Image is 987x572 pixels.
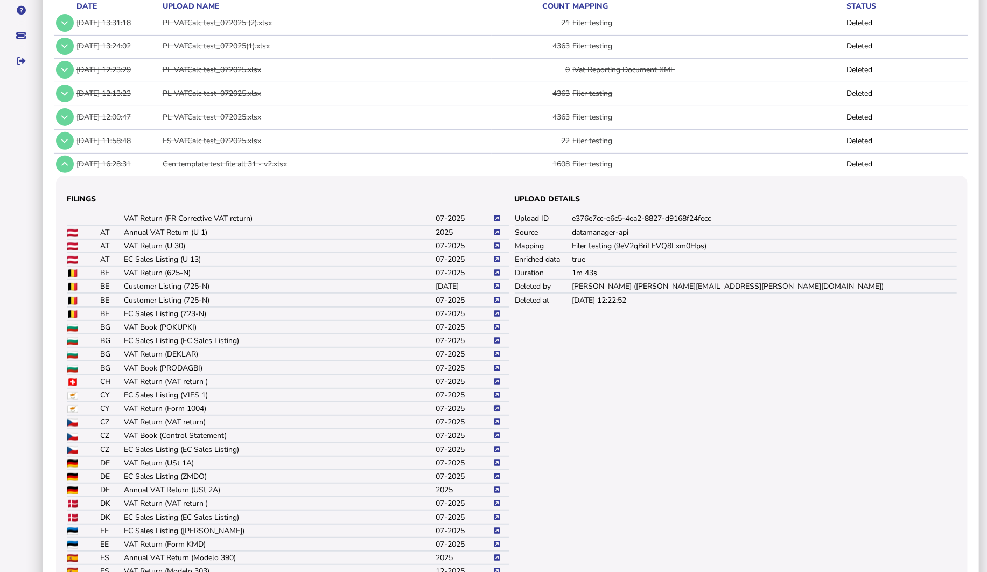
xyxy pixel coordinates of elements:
[515,194,957,204] h3: Upload details
[67,256,78,264] img: AT flag
[435,226,493,239] td: 2025
[67,365,78,373] img: BG flag
[67,378,78,386] img: CH flag
[67,418,78,427] img: CZ flag
[123,524,435,538] td: EC Sales Listing ([PERSON_NAME])
[435,456,493,470] td: 07-2025
[435,375,493,388] td: 07-2025
[435,347,493,361] td: 07-2025
[100,470,123,483] td: DE
[67,242,78,250] img: AT flag
[100,510,123,524] td: DK
[100,320,123,334] td: BG
[123,443,435,456] td: EC Sales Listing (EC Sales Listing)
[123,212,435,225] td: VAT Return (FR Corrective VAT return)
[123,388,435,402] td: EC Sales Listing (VIES 1)
[100,443,123,456] td: CZ
[67,283,78,291] img: BE flag
[844,1,898,12] th: status
[67,310,78,318] img: BE flag
[515,266,572,280] td: Duration
[515,253,572,266] td: Enriched data
[160,153,492,175] td: Gen template test file all 31 - v2.xlsx
[67,392,78,400] img: CY flag
[570,59,844,81] td: iVat Reporting Document XML
[160,1,492,12] th: upload name
[100,483,123,497] td: DE
[74,82,160,104] td: [DATE] 12:13:23
[67,459,78,468] img: DE flag
[571,253,957,266] td: true
[67,541,78,549] img: EE flag
[570,12,844,34] td: Filer testing
[492,82,570,104] td: 4363
[74,153,160,175] td: [DATE] 16:28:31
[435,470,493,483] td: 07-2025
[74,1,160,12] th: date
[160,82,492,104] td: PL VATCalc test_072025.xlsx
[435,361,493,374] td: 07-2025
[67,194,509,204] h3: Filings
[844,59,898,81] td: Deleted
[74,59,160,81] td: [DATE] 12:23:29
[67,337,78,345] img: BG flag
[435,293,493,306] td: 07-2025
[492,35,570,57] td: 4363
[435,415,493,429] td: 07-2025
[123,307,435,320] td: EC Sales Listing (723-N)
[67,229,78,237] img: AT flag
[123,483,435,497] td: Annual VAT Return (USt 2A)
[100,347,123,361] td: BG
[844,82,898,104] td: Deleted
[435,510,493,524] td: 07-2025
[492,1,570,12] th: count
[100,266,123,280] td: BE
[123,361,435,374] td: VAT Book (PRODAGBI)
[56,132,74,150] button: Show/hide row detail
[123,347,435,361] td: VAT Return (DEKLAR)
[844,106,898,128] td: Deleted
[100,456,123,470] td: DE
[123,375,435,388] td: VAT Return (VAT return )
[123,470,435,483] td: EC Sales Listing (ZMDO)
[435,307,493,320] td: 07-2025
[100,538,123,551] td: EE
[492,153,570,175] td: 1608
[435,280,493,293] td: [DATE]
[100,375,123,388] td: CH
[492,129,570,151] td: 22
[56,38,74,55] button: Show/hide row detail
[74,106,160,128] td: [DATE] 12:00:47
[123,497,435,510] td: VAT Return (VAT return )
[160,129,492,151] td: ES VATCalc test_072025.xlsx
[67,527,78,535] img: EE flag
[123,239,435,253] td: VAT Return (U 30)
[123,334,435,347] td: EC Sales Listing (EC Sales Listing)
[435,212,493,225] td: 07-2025
[56,85,74,102] button: Show/hide row detail
[123,456,435,470] td: VAT Return (USt 1A)
[435,334,493,347] td: 07-2025
[67,269,78,277] img: BE flag
[74,12,160,34] td: [DATE] 13:31:18
[435,551,493,564] td: 2025
[435,538,493,551] td: 07-2025
[56,108,74,126] button: Show/hide row detail
[123,280,435,293] td: Customer Listing (725-N)
[67,324,78,332] img: BG flag
[570,153,844,175] td: Filer testing
[100,280,123,293] td: BE
[160,12,492,34] td: PL VATCalc test_072025 (2).xlsx
[515,226,572,239] td: Source
[100,307,123,320] td: BE
[100,361,123,374] td: BG
[56,61,74,79] button: Show/hide row detail
[123,266,435,280] td: VAT Return (625-N)
[160,35,492,57] td: PL VATCalc test_072025(1).xlsx
[123,429,435,442] td: VAT Book (Control Statement)
[844,153,898,175] td: Deleted
[570,106,844,128] td: Filer testing
[100,239,123,253] td: AT
[100,293,123,306] td: BE
[570,1,844,12] th: mapping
